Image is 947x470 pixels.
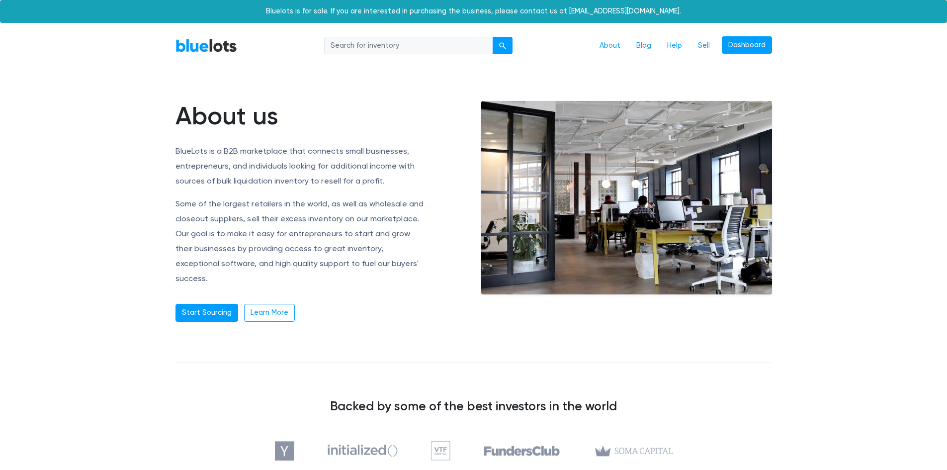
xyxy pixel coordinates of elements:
a: BlueLots [175,38,237,53]
img: office-e6e871ac0602a9b363ffc73e1d17013cb30894adc08fbdb38787864bb9a1d2fe.jpg [481,101,772,295]
a: Sell [690,36,718,55]
a: Blog [628,36,659,55]
a: Dashboard [722,36,772,54]
p: Some of the largest retailers in the world, as well as wholesale and closeout suppliers, sell the... [175,196,427,286]
h3: Backed by some of the best investors in the world [175,398,772,413]
p: BlueLots is a B2B marketplace that connects small businesses, entrepreneurs, and individuals look... [175,144,427,188]
a: About [592,36,628,55]
img: investors-5810ae37ad836bd4b514f5b0925ed1975c51720d37f783dda43536e0f67d61f6.png [275,441,673,461]
a: Learn More [244,304,295,322]
input: Search for inventory [324,37,493,55]
h1: About us [175,101,427,131]
a: Help [659,36,690,55]
a: Start Sourcing [175,304,238,322]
